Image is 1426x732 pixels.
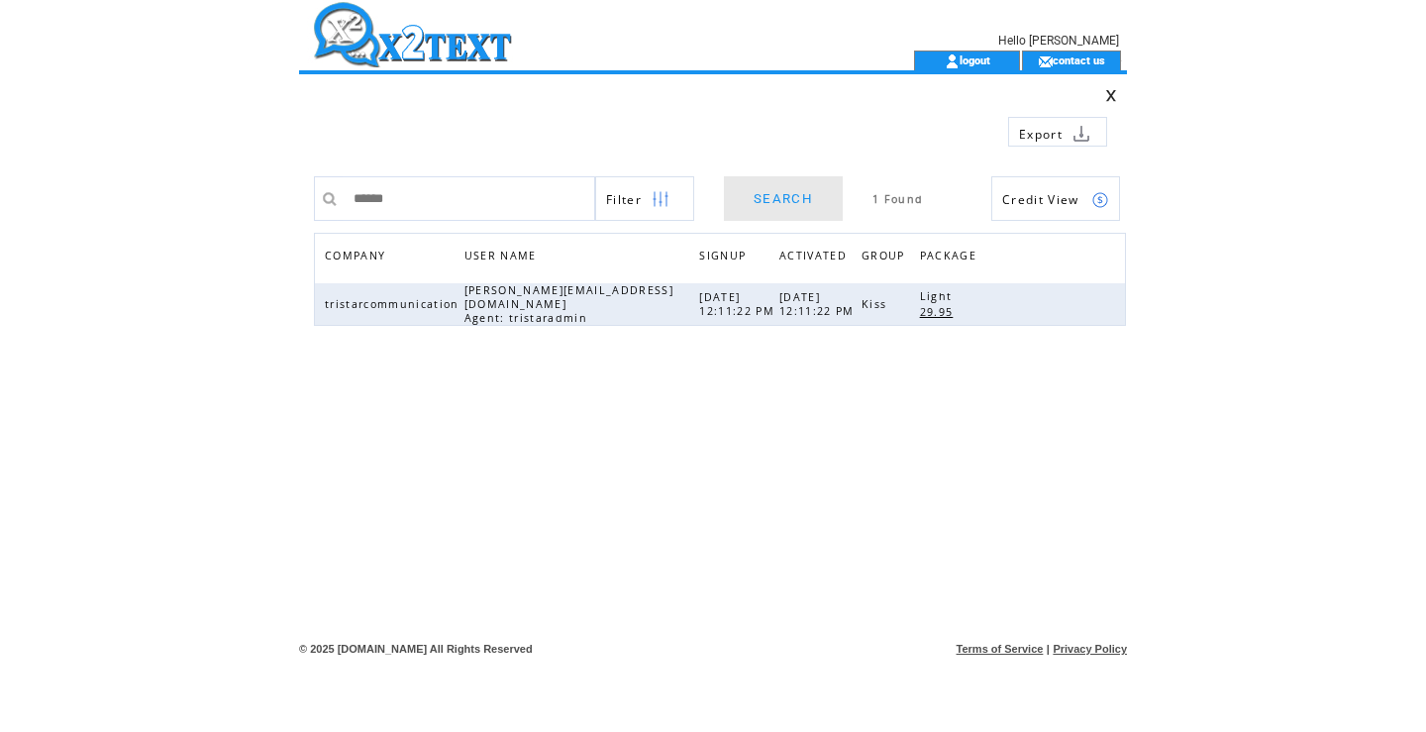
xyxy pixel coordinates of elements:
span: Export to csv file [1019,126,1063,143]
a: ACTIVATED [779,244,857,272]
a: SIGNUP [699,249,751,261]
span: tristarcommunication [325,297,464,311]
img: account_icon.gif [945,53,960,69]
span: Hello [PERSON_NAME] [998,34,1119,48]
a: USER NAME [464,249,542,261]
a: Terms of Service [957,643,1044,655]
a: 29.95 [920,303,964,320]
span: [DATE] 12:11:22 PM [699,290,779,318]
img: filters.png [652,177,669,222]
span: | [1047,643,1050,655]
span: Show Credits View [1002,191,1079,208]
span: USER NAME [464,244,542,272]
span: [DATE] 12:11:22 PM [779,290,860,318]
span: COMPANY [325,244,390,272]
span: Kiss [862,297,891,311]
a: contact us [1053,53,1105,66]
span: ACTIVATED [779,244,852,272]
a: Filter [595,176,694,221]
a: Credit View [991,176,1120,221]
span: GROUP [862,244,910,272]
span: Show filters [606,191,642,208]
span: 1 Found [872,192,923,206]
span: Light [920,289,958,303]
a: PACKAGE [920,244,986,272]
a: logout [960,53,990,66]
span: PACKAGE [920,244,981,272]
a: COMPANY [325,249,390,261]
a: GROUP [862,244,915,272]
img: credits.png [1091,191,1109,209]
a: Export [1008,117,1107,147]
span: 29.95 [920,305,959,319]
a: SEARCH [724,176,843,221]
img: contact_us_icon.gif [1038,53,1053,69]
span: © 2025 [DOMAIN_NAME] All Rights Reserved [299,643,533,655]
img: download.png [1072,125,1090,143]
a: Privacy Policy [1053,643,1127,655]
span: SIGNUP [699,244,751,272]
span: [PERSON_NAME][EMAIL_ADDRESS][DOMAIN_NAME] Agent: tristaradmin [464,283,673,325]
